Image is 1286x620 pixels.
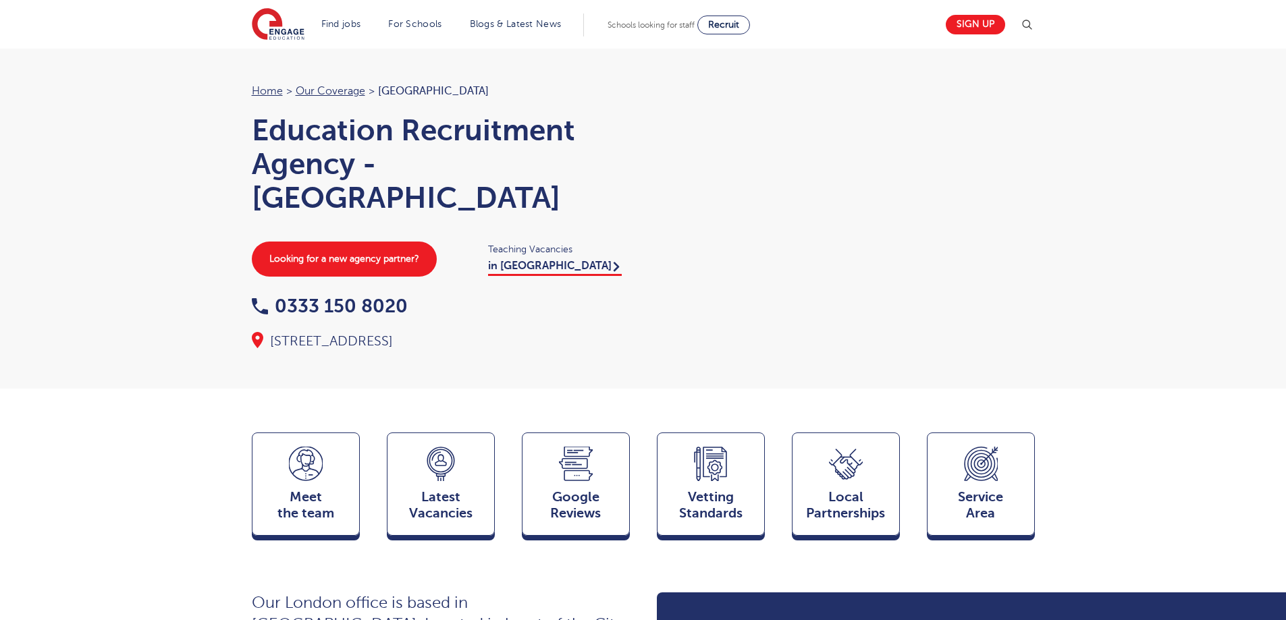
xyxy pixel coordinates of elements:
a: For Schools [388,19,441,29]
a: Looking for a new agency partner? [252,242,437,277]
span: [GEOGRAPHIC_DATA] [378,85,489,97]
a: Find jobs [321,19,361,29]
a: Recruit [697,16,750,34]
h1: Education Recruitment Agency - [GEOGRAPHIC_DATA] [252,113,630,215]
span: Schools looking for staff [608,20,695,30]
a: Home [252,85,283,97]
span: > [369,85,375,97]
a: Meetthe team [252,432,360,542]
span: Google Reviews [529,489,622,522]
a: LatestVacancies [387,432,495,542]
span: Teaching Vacancies [488,242,630,257]
a: VettingStandards [657,432,765,542]
a: GoogleReviews [522,432,630,542]
span: Recruit [708,20,739,30]
a: 0333 150 8020 [252,295,408,316]
span: Service Area [934,489,1027,522]
nav: breadcrumb [252,82,630,100]
a: Blogs & Latest News [470,19,562,29]
div: [STREET_ADDRESS] [252,332,630,351]
a: ServiceArea [927,432,1035,542]
span: Vetting Standards [664,489,757,522]
a: Local Partnerships [792,432,900,542]
a: in [GEOGRAPHIC_DATA] [488,260,622,276]
img: Engage Education [252,8,304,42]
span: Latest Vacancies [394,489,487,522]
a: Our coverage [296,85,365,97]
span: > [286,85,292,97]
span: Local Partnerships [799,489,892,522]
a: Sign up [946,15,1005,34]
span: Meet the team [259,489,352,522]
